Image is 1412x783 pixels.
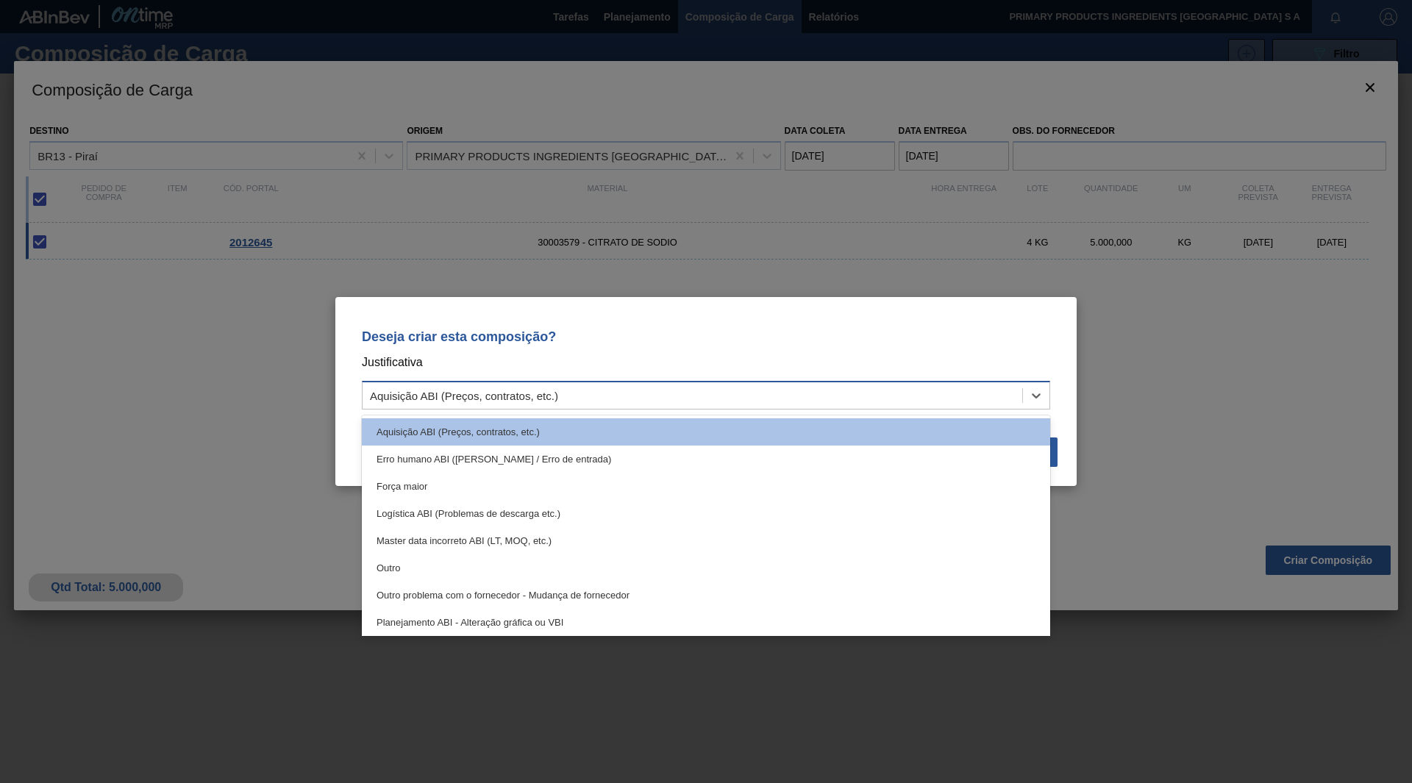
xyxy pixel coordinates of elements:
div: Planejamento ABI - Alteração gráfica ou VBI [362,609,1050,636]
p: Justificativa [362,353,1050,372]
p: Deseja criar esta composição? [362,329,1050,344]
div: Aquisição ABI (Preços, contratos, etc.) [370,390,558,402]
div: Master data incorreto ABI (LT, MOQ, etc.) [362,527,1050,554]
div: Logística ABI (Problemas de descarga etc.) [362,500,1050,527]
div: Outro problema com o fornecedor - Mudança de fornecedor [362,582,1050,609]
div: Aquisição ABI (Preços, contratos, etc.) [362,418,1050,446]
div: Erro humano ABI ([PERSON_NAME] / Erro de entrada) [362,446,1050,473]
div: Outro [362,554,1050,582]
div: Força maior [362,473,1050,500]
